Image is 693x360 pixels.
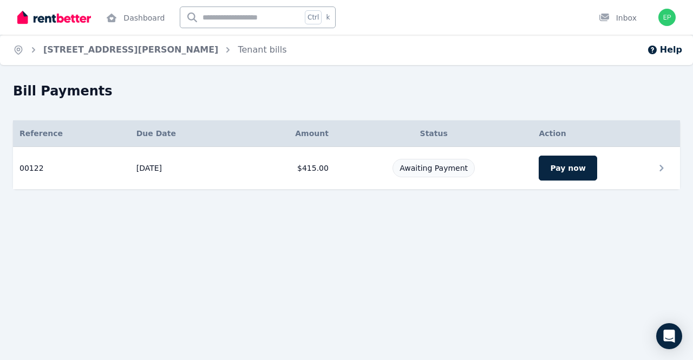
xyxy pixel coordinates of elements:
button: Help [647,43,682,56]
img: RentBetter [17,9,91,25]
span: k [326,13,330,22]
span: 00122 [19,163,44,173]
td: $415.00 [239,147,335,190]
a: [STREET_ADDRESS][PERSON_NAME] [43,44,218,55]
span: Tenant bills [238,43,286,56]
div: Inbox [599,12,637,23]
span: Ctrl [305,10,322,24]
th: Amount [239,120,335,147]
div: Open Intercom Messenger [656,323,682,349]
span: Awaiting Payment [400,164,468,172]
span: Reference [19,128,63,139]
img: Tracy Pope [658,9,676,26]
button: Pay now [539,156,597,181]
th: Status [335,120,533,147]
h1: Bill Payments [13,82,113,100]
td: [DATE] [130,147,239,190]
th: Action [532,120,680,147]
th: Due Date [130,120,239,147]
